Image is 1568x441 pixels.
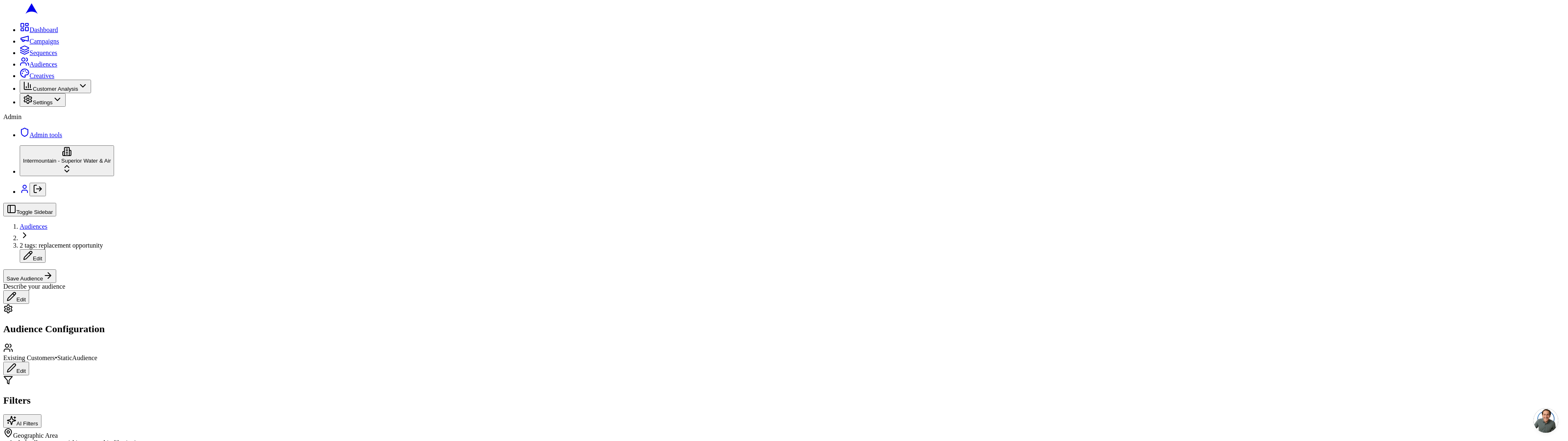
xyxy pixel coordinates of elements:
span: Settings [33,99,53,106]
span: Existing Customers [3,354,55,361]
span: Intermountain - Superior Water & Air [23,158,111,164]
a: Admin tools [20,131,62,138]
button: Edit [3,362,29,375]
span: Audiences [30,61,57,68]
a: Campaigns [20,38,59,45]
button: Intermountain - Superior Water & Air [20,145,114,176]
h2: Filters [3,395,1565,406]
a: Open chat [1534,408,1558,433]
button: Log out [30,183,46,196]
a: Creatives [20,72,54,79]
button: Edit [3,290,29,304]
span: Sequences [30,49,57,56]
button: Edit [20,249,46,263]
div: Geographic Area [3,428,1565,439]
a: Dashboard [20,26,58,33]
span: Edit [16,296,26,303]
span: Static Audience [57,354,97,361]
span: Describe your audience [3,283,65,290]
button: Customer Analysis [20,80,91,93]
span: Customer Analysis [33,86,78,92]
span: Creatives [30,72,54,79]
button: Save Audience [3,269,56,283]
span: • [55,354,57,361]
a: Sequences [20,49,57,56]
nav: breadcrumb [3,223,1565,263]
span: Admin tools [30,131,62,138]
a: Audiences [20,61,57,68]
button: AI Filters [3,414,41,428]
span: Edit [33,255,42,262]
span: Campaigns [30,38,59,45]
span: 2 tags: replacement opportunity [20,242,103,249]
span: Dashboard [30,26,58,33]
h2: Audience Configuration [3,324,1565,335]
span: Toggle Sidebar [16,209,53,215]
span: AI Filters [16,420,38,427]
a: Audiences [20,223,48,230]
div: Admin [3,113,1565,121]
button: Toggle Sidebar [3,203,56,216]
button: Settings [20,93,66,107]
